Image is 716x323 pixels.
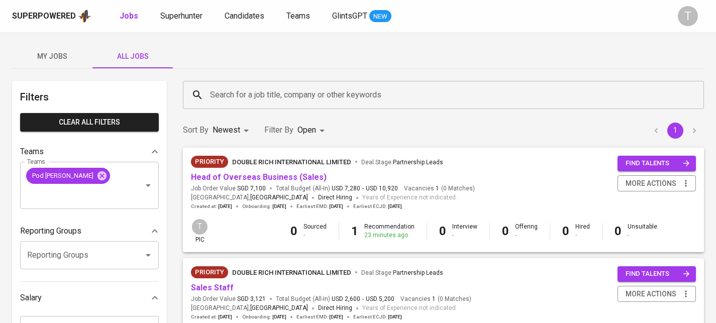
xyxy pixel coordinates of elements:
[213,124,240,136] p: Newest
[361,159,443,166] span: Deal Stage :
[667,123,683,139] button: page 1
[678,6,698,26] div: T
[20,142,159,162] div: Teams
[615,224,622,238] b: 0
[237,184,266,193] span: SGD 7,100
[225,11,264,21] span: Candidates
[120,10,140,23] a: Jobs
[28,116,151,129] span: Clear All filters
[12,11,76,22] div: Superpowered
[393,159,443,166] span: Partnership Leads
[98,50,167,63] span: All Jobs
[276,184,398,193] span: Total Budget (All-In)
[191,156,228,168] div: New Job received from Demand Team
[296,313,343,320] span: Earliest EMD :
[286,10,312,23] a: Teams
[191,184,266,193] span: Job Order Value
[562,224,569,238] b: 0
[183,124,209,136] p: Sort By
[242,203,286,210] span: Onboarding :
[366,184,398,193] span: USD 10,920
[318,304,352,311] span: Direct Hiring
[452,223,477,240] div: Interview
[351,224,358,238] b: 1
[297,125,316,135] span: Open
[575,223,590,240] div: Hired
[26,171,99,180] span: Pod [PERSON_NAME]
[515,231,538,240] div: -
[232,158,351,166] span: Double Rich International Limited
[160,10,204,23] a: Superhunter
[20,113,159,132] button: Clear All filters
[393,269,443,276] span: Partnership Leads
[191,266,228,278] div: New Job received from Demand Team
[191,283,234,292] a: Sales Staff
[78,9,91,24] img: app logo
[191,203,232,210] span: Created at :
[272,313,286,320] span: [DATE]
[353,203,402,210] span: Earliest ECJD :
[362,295,364,303] span: -
[191,218,209,236] div: T
[250,303,308,313] span: [GEOGRAPHIC_DATA]
[237,295,266,303] span: SGD 3,121
[431,295,436,303] span: 1
[362,303,457,313] span: Years of Experience not indicated.
[213,121,252,140] div: Newest
[575,231,590,240] div: -
[364,223,415,240] div: Recommendation
[242,313,286,320] span: Onboarding :
[332,295,360,303] span: USD 2,600
[191,193,308,203] span: [GEOGRAPHIC_DATA] ,
[191,172,327,182] a: Head of Overseas Business (Sales)
[618,286,696,302] button: more actions
[12,9,91,24] a: Superpoweredapp logo
[329,313,343,320] span: [DATE]
[618,156,696,171] button: find talents
[264,124,293,136] p: Filter By
[191,218,209,244] div: pic
[191,295,266,303] span: Job Order Value
[225,10,266,23] a: Candidates
[20,146,44,158] p: Teams
[362,193,457,203] span: Years of Experience not indicated.
[318,194,352,201] span: Direct Hiring
[388,203,402,210] span: [DATE]
[191,313,232,320] span: Created at :
[120,11,138,21] b: Jobs
[286,11,310,21] span: Teams
[353,313,402,320] span: Earliest ECJD :
[232,269,351,276] span: Double Rich International Limited
[400,295,471,303] span: Vacancies ( 0 Matches )
[439,224,446,238] b: 0
[618,175,696,192] button: more actions
[276,295,394,303] span: Total Budget (All-In)
[366,295,394,303] span: USD 5,200
[626,288,676,300] span: more actions
[250,193,308,203] span: [GEOGRAPHIC_DATA]
[297,121,328,140] div: Open
[141,248,155,262] button: Open
[191,303,308,313] span: [GEOGRAPHIC_DATA] ,
[515,223,538,240] div: Offering
[20,225,81,237] p: Reporting Groups
[647,123,704,139] nav: pagination navigation
[20,288,159,308] div: Salary
[364,231,415,240] div: 23 minutes ago
[452,231,477,240] div: -
[26,168,110,184] div: Pod [PERSON_NAME]
[191,157,228,167] span: Priority
[626,158,690,169] span: find talents
[272,203,286,210] span: [DATE]
[20,89,159,105] h6: Filters
[332,11,367,21] span: GlintsGPT
[362,184,364,193] span: -
[296,203,343,210] span: Earliest EMD :
[388,313,402,320] span: [DATE]
[329,203,343,210] span: [DATE]
[332,184,360,193] span: USD 7,280
[191,267,228,277] span: Priority
[18,50,86,63] span: My Jobs
[303,223,327,240] div: Sourced
[369,12,391,22] span: NEW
